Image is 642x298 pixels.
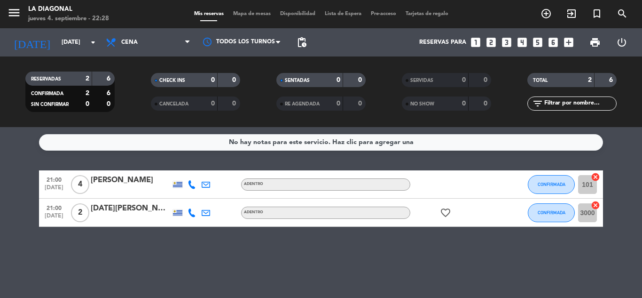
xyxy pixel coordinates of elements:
span: [DATE] [42,213,66,224]
span: TOTAL [533,78,548,83]
i: looks_5 [532,36,544,48]
i: looks_two [485,36,497,48]
span: 4 [71,175,89,194]
strong: 0 [86,101,89,107]
span: Mapa de mesas [228,11,275,16]
strong: 0 [232,77,238,83]
button: menu [7,6,21,23]
strong: 0 [462,77,466,83]
span: 2 [71,203,89,222]
i: looks_3 [501,36,513,48]
span: CONFIRMADA [538,182,565,187]
strong: 0 [484,77,489,83]
input: Filtrar por nombre... [543,98,616,109]
span: SENTADAS [285,78,310,83]
i: menu [7,6,21,20]
span: pending_actions [296,37,307,48]
strong: 2 [588,77,592,83]
strong: 6 [107,75,112,82]
i: favorite_border [440,207,451,218]
div: [DATE][PERSON_NAME] [91,202,171,215]
span: Cena [121,39,138,46]
span: Disponibilidad [275,11,320,16]
span: SERVIDAS [410,78,433,83]
strong: 0 [358,100,364,107]
span: Mis reservas [189,11,228,16]
span: RE AGENDADA [285,102,320,106]
i: add_circle_outline [540,8,552,19]
i: cancel [591,172,600,182]
strong: 6 [107,90,112,97]
i: arrow_drop_down [87,37,99,48]
strong: 2 [86,75,89,82]
strong: 0 [484,100,489,107]
strong: 6 [609,77,615,83]
div: [PERSON_NAME] [91,174,171,186]
i: exit_to_app [566,8,577,19]
div: jueves 4. septiembre - 22:28 [28,14,109,24]
button: CONFIRMADA [528,175,575,194]
span: CANCELADA [159,102,188,106]
i: cancel [591,201,600,210]
i: search [617,8,628,19]
strong: 0 [337,100,340,107]
span: 21:00 [42,202,66,213]
div: No hay notas para este servicio. Haz clic para agregar una [229,137,414,148]
span: CONFIRMADA [538,210,565,215]
span: Reservas para [419,39,466,46]
span: [DATE] [42,185,66,195]
strong: 0 [337,77,340,83]
span: print [589,37,601,48]
span: CHECK INS [159,78,185,83]
strong: 2 [86,90,89,97]
i: filter_list [532,98,543,109]
i: looks_6 [547,36,559,48]
strong: 0 [232,100,238,107]
span: Lista de Espera [320,11,366,16]
button: CONFIRMADA [528,203,575,222]
span: 21:00 [42,174,66,185]
strong: 0 [462,100,466,107]
span: Tarjetas de regalo [401,11,453,16]
span: ADENTRO [244,182,263,186]
i: power_settings_new [616,37,627,48]
strong: 0 [107,101,112,107]
i: [DATE] [7,32,57,53]
i: turned_in_not [591,8,603,19]
i: looks_4 [516,36,528,48]
div: La Diagonal [28,5,109,14]
span: NO SHOW [410,102,434,106]
strong: 0 [211,77,215,83]
div: LOG OUT [608,28,635,56]
i: looks_one [470,36,482,48]
span: Pre-acceso [366,11,401,16]
strong: 0 [211,100,215,107]
span: SIN CONFIRMAR [31,102,69,107]
span: CONFIRMADA [31,91,63,96]
span: RESERVADAS [31,77,61,81]
i: add_box [563,36,575,48]
strong: 0 [358,77,364,83]
span: ADENTRO [244,210,263,214]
